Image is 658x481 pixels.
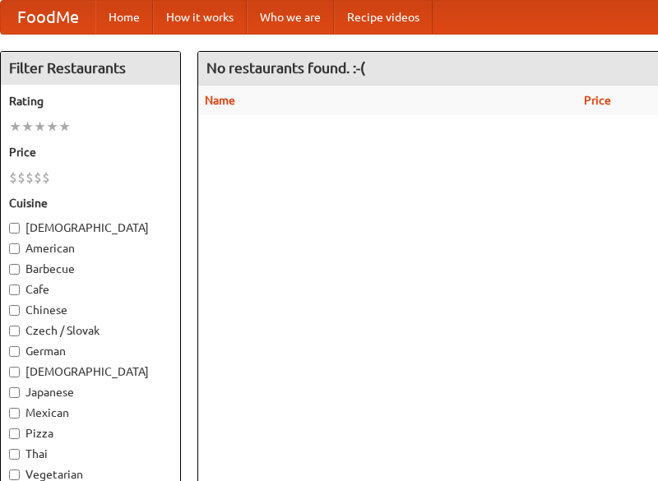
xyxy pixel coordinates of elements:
label: Cafe [9,281,172,298]
label: Japanese [9,384,172,400]
label: Pizza [9,425,172,442]
h4: Filter Restaurants [1,52,180,85]
a: FoodMe [1,1,95,34]
label: [DEMOGRAPHIC_DATA] [9,363,172,380]
li: ★ [58,118,71,136]
input: [DEMOGRAPHIC_DATA] [9,367,20,377]
label: Czech / Slovak [9,322,172,339]
input: [DEMOGRAPHIC_DATA] [9,223,20,234]
li: ★ [34,118,46,136]
input: American [9,243,20,254]
input: Pizza [9,428,20,439]
label: Mexican [9,405,172,421]
li: ★ [9,118,21,136]
a: How it works [153,1,247,34]
a: Home [95,1,153,34]
h5: Cuisine [9,195,172,211]
li: $ [17,169,25,187]
a: Name [205,94,235,107]
input: Cafe [9,284,20,295]
label: German [9,343,172,359]
h5: Rating [9,93,172,109]
a: Who we are [247,1,334,34]
label: Barbecue [9,261,172,277]
input: Barbecue [9,264,20,275]
input: Japanese [9,387,20,398]
label: Chinese [9,302,172,318]
li: $ [9,169,17,187]
input: German [9,346,20,357]
input: Thai [9,449,20,460]
li: $ [25,169,34,187]
ng-pluralize: No restaurants found. :-( [206,60,365,76]
input: Mexican [9,408,20,419]
h5: Price [9,144,172,160]
li: ★ [21,118,34,136]
li: $ [34,169,42,187]
label: [DEMOGRAPHIC_DATA] [9,220,172,236]
a: Price [584,94,611,107]
input: Czech / Slovak [9,326,20,336]
li: $ [42,169,50,187]
li: ★ [46,118,58,136]
input: Vegetarian [9,469,20,480]
label: American [9,240,172,257]
label: Thai [9,446,172,462]
input: Chinese [9,305,20,316]
a: Recipe videos [334,1,433,34]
